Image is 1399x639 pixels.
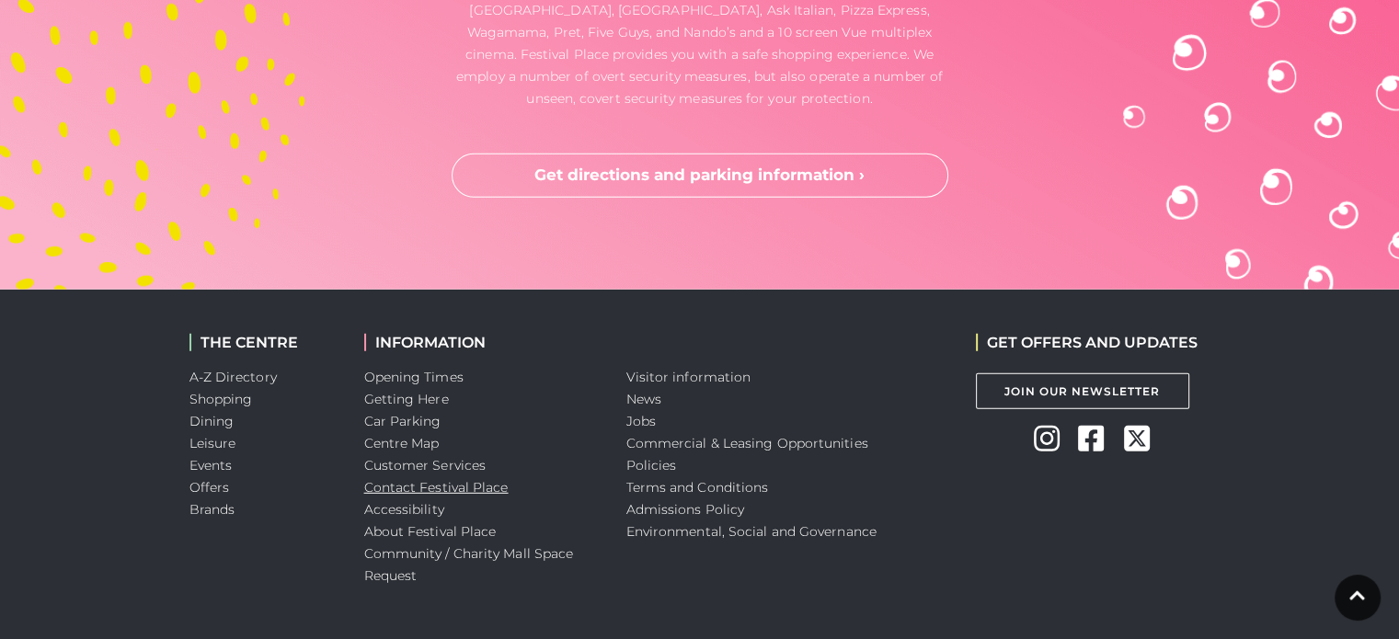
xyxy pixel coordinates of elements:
a: A-Z Directory [189,369,277,385]
a: Dining [189,413,235,429]
a: Car Parking [364,413,441,429]
a: Policies [626,457,677,474]
a: Join Our Newsletter [976,373,1189,409]
a: Getting Here [364,391,449,407]
a: Leisure [189,435,236,451]
h2: INFORMATION [364,334,599,351]
a: Get directions and parking information › [452,154,948,198]
a: Commercial & Leasing Opportunities [626,435,868,451]
a: Brands [189,501,235,518]
h2: THE CENTRE [189,334,337,351]
a: About Festival Place [364,523,497,540]
h2: GET OFFERS AND UPDATES [976,334,1198,351]
a: Terms and Conditions [626,479,769,496]
a: Shopping [189,391,253,407]
a: Jobs [626,413,656,429]
a: Centre Map [364,435,440,451]
a: News [626,391,661,407]
a: Visitor information [626,369,751,385]
a: Accessibility [364,501,444,518]
a: Opening Times [364,369,464,385]
a: Community / Charity Mall Space Request [364,545,574,584]
a: Contact Festival Place [364,479,509,496]
a: Events [189,457,233,474]
a: Admissions Policy [626,501,745,518]
a: Offers [189,479,230,496]
a: Environmental, Social and Governance [626,523,877,540]
a: Customer Services [364,457,487,474]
